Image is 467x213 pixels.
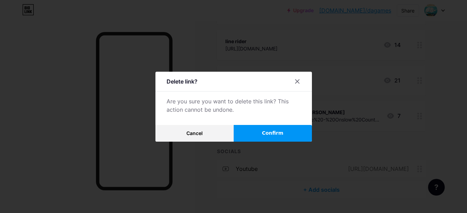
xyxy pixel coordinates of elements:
span: Confirm [262,129,283,137]
div: Are you sure you want to delete this link? This action cannot be undone. [167,97,301,114]
div: Delete link? [167,77,198,86]
span: Cancel [186,130,203,136]
button: Confirm [234,125,312,142]
button: Cancel [155,125,234,142]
